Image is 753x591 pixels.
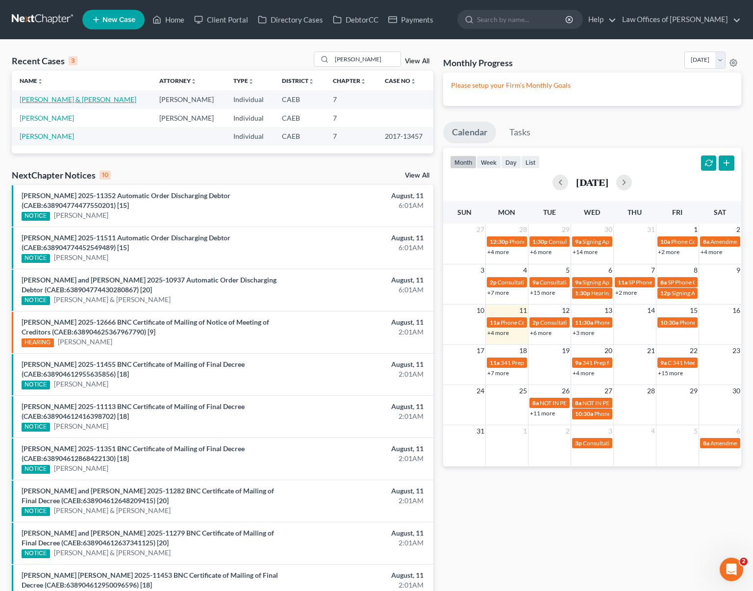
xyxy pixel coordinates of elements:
[274,90,325,108] td: CAEB
[490,238,508,245] span: 12:30p
[575,319,593,326] span: 11:30a
[20,114,74,122] a: [PERSON_NAME]
[501,155,521,169] button: day
[296,454,424,463] div: 2:01AM
[477,155,501,169] button: week
[540,279,629,286] span: Consultation for [PERSON_NAME]
[22,507,50,516] div: NOTICE
[627,208,642,216] span: Thu
[731,385,741,397] span: 30
[22,465,50,474] div: NOTICE
[20,95,136,103] a: [PERSON_NAME] & [PERSON_NAME]
[693,224,699,235] span: 1
[69,56,77,65] div: 3
[518,385,528,397] span: 25
[490,319,500,326] span: 11a
[479,264,485,276] span: 3
[22,276,276,294] a: [PERSON_NAME] and [PERSON_NAME] 2025-10937 Automatic Order Discharging Debtor (CAEB:6389047744302...
[575,289,590,297] span: 1:30p
[646,305,656,316] span: 14
[296,411,424,421] div: 2:01AM
[296,360,424,369] div: August, 11
[646,345,656,357] span: 21
[385,77,416,84] a: Case Nounfold_more
[325,109,377,127] td: 7
[650,425,656,437] span: 4
[490,359,500,366] span: 11a
[573,248,598,256] a: +14 more
[54,210,108,220] a: [PERSON_NAME]
[582,399,645,407] span: NOT IN PERSON APPTS.
[451,80,733,90] p: Please setup your Firm's Monthly Goals
[735,224,741,235] span: 2
[658,369,683,377] a: +15 more
[565,264,571,276] span: 5
[296,243,424,253] div: 6:01AM
[22,571,278,589] a: [PERSON_NAME] [PERSON_NAME] 2025-11453 BNC Certificate of Mailing of Final Decree (CAEB:638904612...
[522,425,528,437] span: 1
[189,11,253,28] a: Client Portal
[151,109,226,127] td: [PERSON_NAME]
[296,327,424,337] div: 2:01AM
[22,529,274,547] a: [PERSON_NAME] and [PERSON_NAME] 2025-11279 BNC Certificate of Mailing of Final Decree (CAEB:63890...
[501,122,539,143] a: Tasks
[582,279,741,286] span: Signing Appointment for [PERSON_NAME], [PERSON_NAME]
[561,224,571,235] span: 29
[274,109,325,127] td: CAEB
[710,439,746,447] span: Amendments:
[575,399,581,407] span: 8a
[296,570,424,580] div: August, 11
[476,305,485,316] span: 10
[296,580,424,590] div: 2:01AM
[549,238,697,245] span: Consultation for [PERSON_NAME][GEOGRAPHIC_DATA]
[383,11,438,28] a: Payments
[532,238,548,245] span: 1:30p
[360,78,366,84] i: unfold_more
[450,155,477,169] button: month
[296,528,424,538] div: August, 11
[530,329,552,336] a: +6 more
[457,208,472,216] span: Sun
[54,295,171,305] a: [PERSON_NAME] & [PERSON_NAME]
[476,425,485,437] span: 31
[22,487,274,505] a: [PERSON_NAME] and [PERSON_NAME] 2025-11282 BNC Certificate of Mailing of Final Decree (CAEB:63890...
[22,254,50,263] div: NOTICE
[490,279,497,286] span: 2p
[296,285,424,295] div: 6:01AM
[518,345,528,357] span: 18
[573,369,594,377] a: +4 more
[735,264,741,276] span: 9
[405,172,429,179] a: View All
[296,369,424,379] div: 2:01AM
[660,359,667,366] span: 9a
[731,305,741,316] span: 16
[530,410,555,417] a: +11 more
[22,233,230,252] a: [PERSON_NAME] 2025-11511 Automatic Order Discharging Debtor (CAEB:638904774452549489) [15]
[325,127,377,145] td: 7
[22,296,50,305] div: NOTICE
[701,248,722,256] a: +4 more
[650,264,656,276] span: 7
[660,279,667,286] span: 8a
[22,423,50,432] div: NOTICE
[443,57,513,69] h3: Monthly Progress
[703,238,709,245] span: 8a
[575,238,581,245] span: 9a
[328,11,383,28] a: DebtorCC
[332,52,401,66] input: Search by name...
[532,399,539,407] span: 8a
[603,345,613,357] span: 20
[660,319,678,326] span: 10:30a
[296,538,424,548] div: 2:01AM
[12,169,111,181] div: NextChapter Notices
[735,425,741,437] span: 6
[22,381,50,389] div: NOTICE
[191,78,197,84] i: unfold_more
[603,305,613,316] span: 13
[22,549,50,558] div: NOTICE
[603,224,613,235] span: 30
[522,264,528,276] span: 4
[532,319,539,326] span: 2p
[22,338,54,347] div: HEARING
[565,425,571,437] span: 2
